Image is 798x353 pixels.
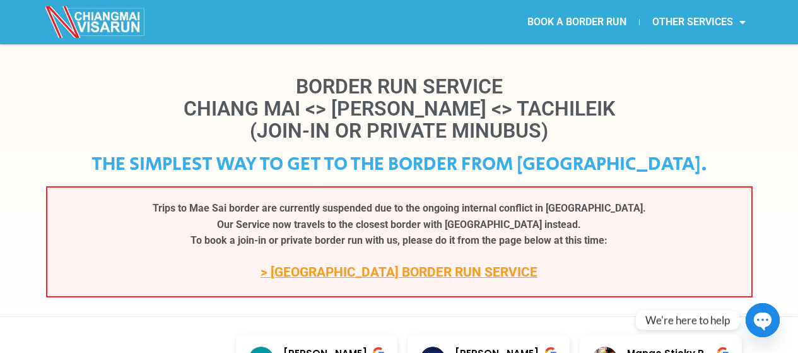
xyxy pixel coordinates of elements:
[153,202,646,214] b: Trips to Mae Sai border are currently suspended due to the ongoing internal conflict in [GEOGRAPH...
[46,76,753,143] h1: Border Run Service Chiang Mai <> [PERSON_NAME] <> Tachileik (Join-In or Private Minubus)
[399,8,758,37] nav: Menu
[261,265,537,280] a: > [GEOGRAPHIC_DATA] BORDER RUN SERVICE
[191,234,607,246] b: To book a join-in or private border run with us, please do it from the page below at this time:
[640,8,758,37] a: OTHER SERVICES
[217,218,581,230] b: Our Service now travels to the closest border with [GEOGRAPHIC_DATA] instead.
[515,8,639,37] a: BOOK A BORDER RUN
[46,155,753,174] h4: THE SIMPLEST WAY TO GET TO THE BORDER FROM [GEOGRAPHIC_DATA].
